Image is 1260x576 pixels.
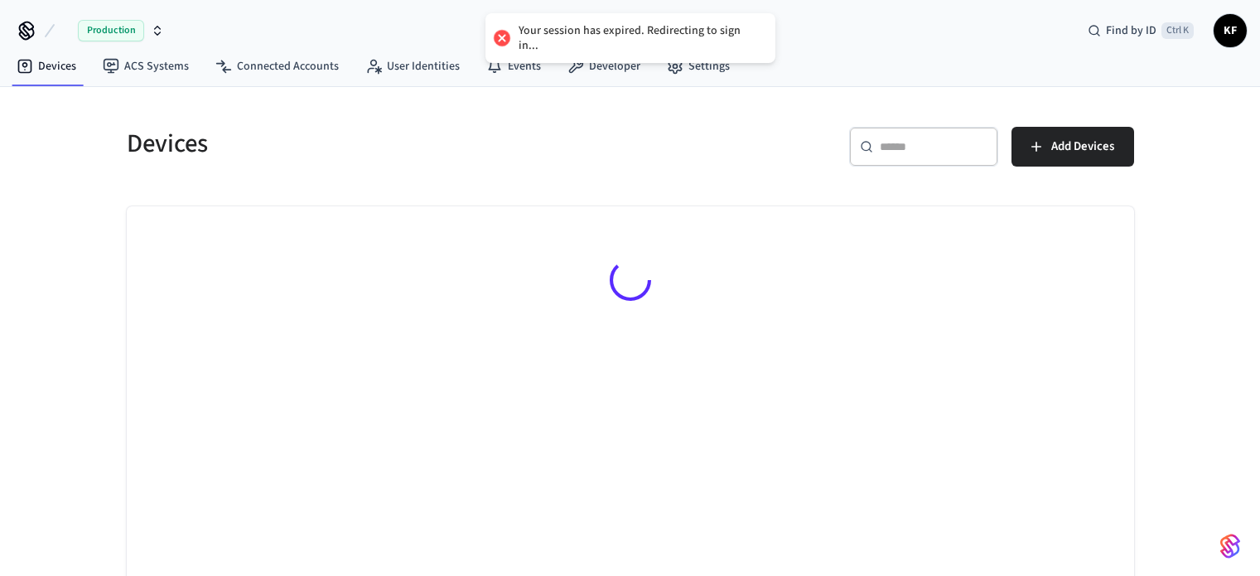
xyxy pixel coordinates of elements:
span: Add Devices [1051,136,1114,157]
img: SeamLogoGradient.69752ec5.svg [1220,533,1240,559]
a: Events [473,51,554,81]
button: Add Devices [1011,127,1134,167]
a: Devices [3,51,89,81]
span: Find by ID [1106,22,1156,39]
button: KF [1214,14,1247,47]
div: Your session has expired. Redirecting to sign in... [519,23,759,53]
h5: Devices [127,127,620,161]
span: KF [1215,16,1245,46]
span: Production [78,20,144,41]
a: Developer [554,51,654,81]
a: User Identities [352,51,473,81]
a: Settings [654,51,743,81]
span: Ctrl K [1161,22,1194,39]
a: Connected Accounts [202,51,352,81]
a: ACS Systems [89,51,202,81]
div: Find by IDCtrl K [1074,16,1207,46]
